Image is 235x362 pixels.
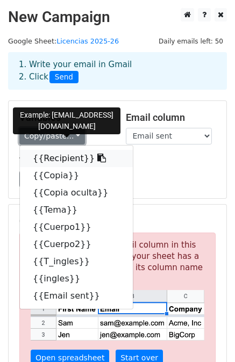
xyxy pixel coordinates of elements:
[155,35,227,47] span: Daily emails left: 50
[126,112,216,124] h5: Email column
[181,310,235,362] iframe: Chat Widget
[20,236,133,253] a: {{Cuerpo2}}
[8,8,227,26] h2: New Campaign
[20,150,133,167] a: {{Recipient}}
[20,253,133,270] a: {{T_ingles}}
[8,37,119,45] small: Google Sheet:
[181,310,235,362] div: Widget de chat
[20,270,133,287] a: {{ingles}}
[20,219,133,236] a: {{Cuerpo1}}
[56,37,119,45] a: Licencias 2025-26
[155,37,227,45] a: Daily emails left: 50
[20,287,133,305] a: {{Email sent}}
[31,290,204,341] img: google_sheets_email_column-fe0440d1484b1afe603fdd0efe349d91248b687ca341fa437c667602712cb9b1.png
[13,107,120,134] div: Example: [EMAIL_ADDRESS][DOMAIN_NAME]
[20,167,133,184] a: {{Copia}}
[49,71,79,84] span: Send
[11,59,224,83] div: 1. Write your email in Gmail 2. Click
[20,184,133,201] a: {{Copia oculta}}
[20,201,133,219] a: {{Tema}}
